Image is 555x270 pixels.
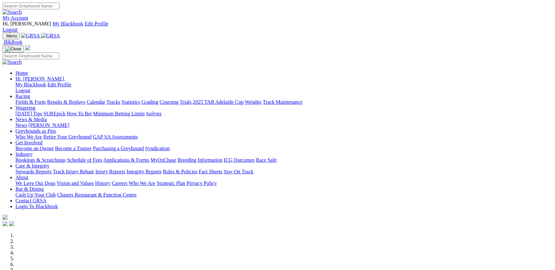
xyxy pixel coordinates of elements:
a: Breeding Information [178,157,222,163]
a: My Blackbook [15,82,46,87]
button: Toggle navigation [3,45,24,53]
a: Fields & Form [15,99,46,105]
a: Race Safe [256,157,276,163]
a: Syndication [145,146,170,151]
a: Racing [15,93,30,99]
a: Industry [15,151,32,157]
a: Get Involved [15,140,42,145]
span: Hi, [PERSON_NAME] [15,76,64,82]
a: GAP SA Assessments [93,134,138,140]
a: Purchasing a Greyhound [93,146,144,151]
a: BlkBook [3,39,23,45]
a: ICG Outcomes [224,157,254,163]
img: logo-grsa-white.png [25,45,30,50]
a: MyOzChase [151,157,176,163]
a: Contact GRSA [15,198,46,203]
a: Integrity Reports [126,169,162,174]
a: Edit Profile [48,82,71,87]
img: twitter.svg [9,221,14,226]
a: My Account [3,15,28,21]
img: Search [3,9,22,15]
div: Racing [15,99,552,105]
div: Greyhounds as Pets [15,134,552,140]
a: Logout [3,27,17,32]
a: Care & Integrity [15,163,50,169]
a: Calendar [87,99,105,105]
div: My Account [3,21,552,33]
a: News & Media [15,117,47,122]
a: My Blackbook [52,21,83,26]
a: How To Bet [67,111,92,116]
a: Retire Your Greyhound [43,134,92,140]
a: News [15,122,27,128]
div: Industry [15,157,552,163]
img: GRSA [21,33,40,39]
input: Search [3,3,60,9]
a: Wagering [15,105,35,111]
a: Edit Profile [85,21,108,26]
a: Home [15,70,28,76]
a: Track Maintenance [263,99,302,105]
a: Who We Are [15,134,42,140]
a: Become an Owner [15,146,54,151]
a: Trials [180,99,191,105]
a: Careers [112,180,127,186]
a: Greyhounds as Pets [15,128,56,134]
a: Strategic Plan [157,180,185,186]
a: Chasers Restaurant & Function Centre [57,192,136,198]
a: Schedule of Fees [67,157,102,163]
img: Close [5,46,21,52]
img: GRSA [41,33,60,39]
a: About [15,175,28,180]
a: Tracks [106,99,120,105]
a: 2025 TAB Adelaide Cup [193,99,244,105]
a: We Love Our Dogs [15,180,55,186]
div: Wagering [15,111,552,117]
a: Weights [245,99,262,105]
a: Fact Sheets [199,169,222,174]
a: Grading [142,99,158,105]
a: [PERSON_NAME] [28,122,69,128]
a: Logout [15,88,30,93]
a: Become a Trainer [55,146,92,151]
a: Vision and Values [57,180,94,186]
a: Cash Up Your Club [15,192,56,198]
a: Privacy Policy [187,180,217,186]
a: Isolynx [146,111,162,116]
a: History [95,180,110,186]
input: Search [3,53,60,59]
a: Login To Blackbook [15,204,58,209]
div: Hi, [PERSON_NAME] [15,82,552,93]
a: Track Injury Rebate [53,169,94,174]
a: Statistics [122,99,140,105]
img: logo-grsa-white.png [3,215,8,220]
a: Coursing [160,99,179,105]
div: Get Involved [15,146,552,151]
span: BlkBook [4,39,23,45]
a: Bar & Dining [15,186,44,192]
button: Toggle navigation [3,33,20,39]
a: Injury Reports [95,169,125,174]
span: Hi, [PERSON_NAME] [3,21,51,26]
a: Stay On Track [224,169,253,174]
div: About [15,180,552,186]
a: Results & Replays [47,99,85,105]
div: Care & Integrity [15,169,552,175]
div: News & Media [15,122,552,128]
a: Minimum Betting Limits [93,111,145,116]
div: Bar & Dining [15,192,552,198]
a: Stewards Reports [15,169,51,174]
a: SUREpick [43,111,65,116]
a: Who We Are [129,180,155,186]
img: facebook.svg [3,221,8,226]
a: Bookings & Scratchings [15,157,66,163]
a: Hi, [PERSON_NAME] [15,76,65,82]
span: Menu [6,34,17,38]
a: Rules & Policies [163,169,198,174]
img: Search [3,59,22,65]
a: Applications & Forms [103,157,149,163]
a: [DATE] Tips [15,111,42,116]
